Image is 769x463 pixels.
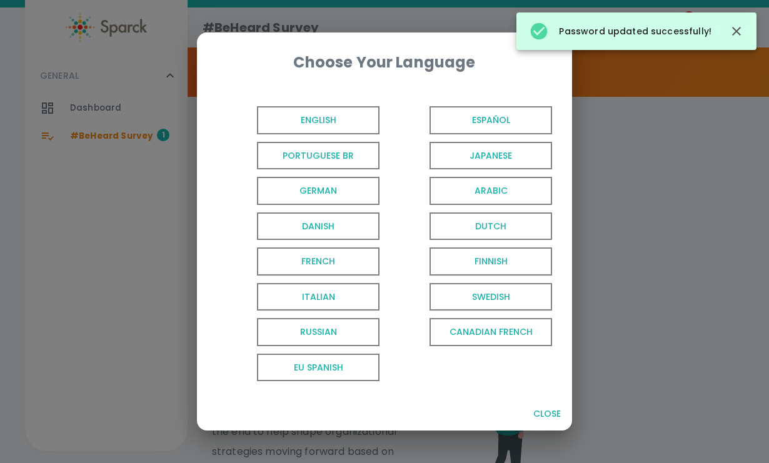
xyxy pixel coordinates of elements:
span: Japanese [430,142,552,170]
button: Canadian French [384,314,557,350]
div: Password updated successfully! [529,16,711,46]
span: Español [430,106,552,134]
button: Italian [212,279,384,315]
div: Choose Your Language [217,52,552,72]
span: French [257,247,379,276]
span: Finnish [430,247,552,276]
button: Dutch [384,209,557,244]
button: Russian [212,314,384,350]
span: Italian [257,283,379,311]
span: Swedish [430,283,552,311]
span: Russian [257,318,379,346]
span: German [257,177,379,205]
span: Dutch [430,212,552,241]
button: Arabic [384,173,557,209]
button: Danish [212,209,384,244]
button: German [212,173,384,209]
button: Japanese [384,138,557,174]
button: Finnish [384,244,557,279]
button: Español [384,102,557,138]
span: EU Spanish [257,354,379,382]
button: EU Spanish [212,350,384,386]
span: Portuguese BR [257,142,379,170]
span: Arabic [430,177,552,205]
button: Portuguese BR [212,138,384,174]
span: English [257,106,379,134]
button: Swedish [384,279,557,315]
button: English [212,102,384,138]
span: Danish [257,212,379,241]
button: French [212,244,384,279]
button: Close [527,402,567,426]
span: Canadian French [430,318,552,346]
